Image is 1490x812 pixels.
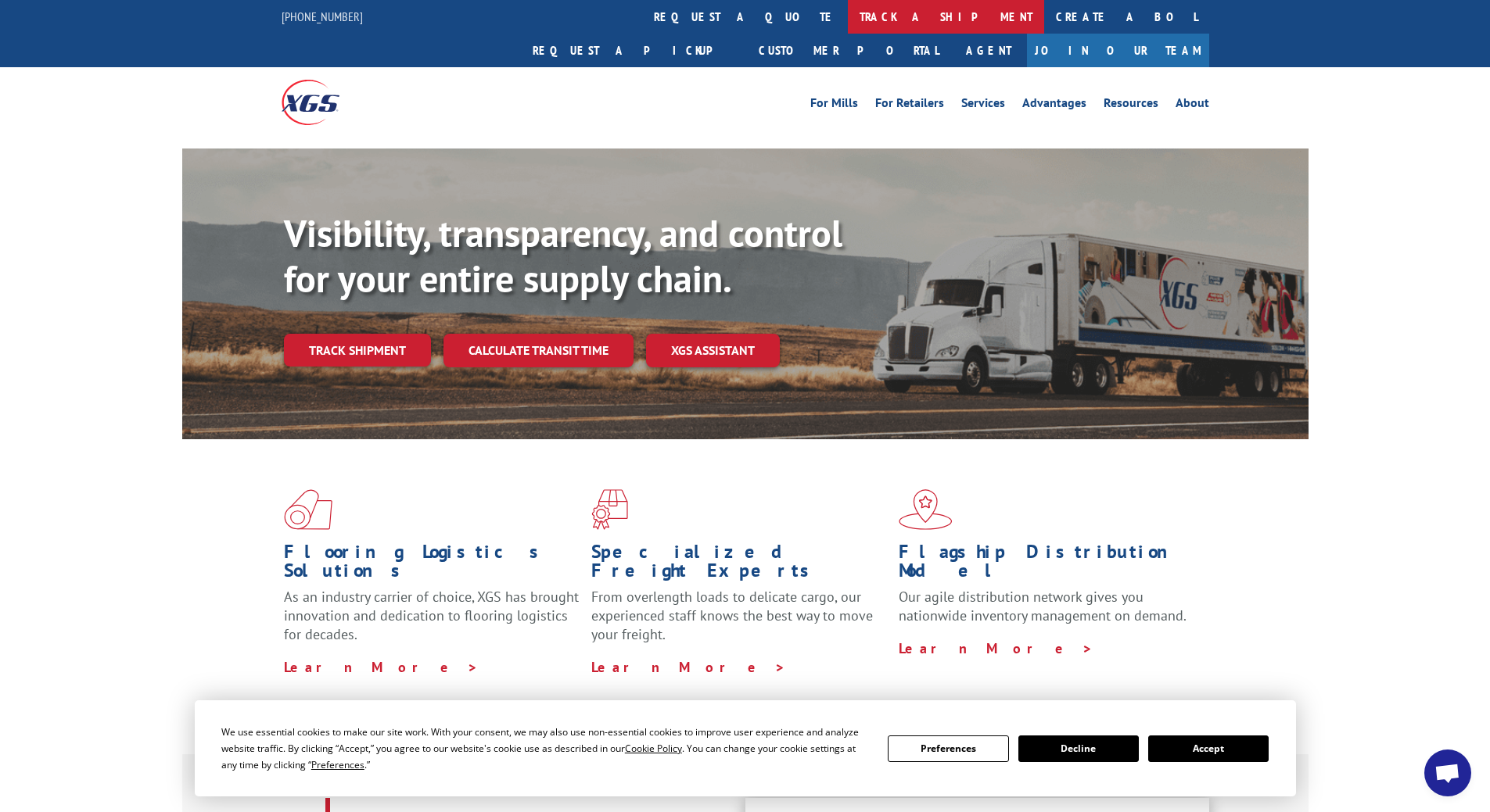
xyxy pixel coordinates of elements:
[899,542,1194,588] h1: Flagship Distribution Model
[899,639,1093,657] a: Learn More >
[1176,97,1209,114] a: About
[747,34,950,67] a: Customer Portal
[284,334,431,367] a: Track shipment
[1148,735,1269,762] button: Accept
[591,489,628,530] img: xgs-icon-focused-on-flooring-red
[899,588,1187,624] span: Our agile distribution network gives you nationwide inventory management on demand.
[284,209,842,302] b: Visibility, transparency, and control for your entire supply chain.
[591,658,786,676] a: Learn More >
[961,97,1005,114] a: Services
[284,588,579,643] span: As an industry carrier of choice, XGS has brought innovation and dedication to flooring logistics...
[1022,97,1086,114] a: Advantages
[284,542,580,588] h1: Flooring Logistics Solutions
[810,97,858,114] a: For Mills
[284,658,479,676] a: Learn More >
[1424,749,1471,796] div: Open chat
[591,588,887,657] p: From overlength loads to delicate cargo, our experienced staff knows the best way to move your fr...
[950,34,1027,67] a: Agent
[875,97,944,114] a: For Retailers
[282,9,363,24] a: [PHONE_NUMBER]
[899,489,953,530] img: xgs-icon-flagship-distribution-model-red
[443,334,634,367] a: Calculate transit time
[1027,34,1209,67] a: Join Our Team
[284,489,332,530] img: xgs-icon-total-supply-chain-intelligence-red
[1018,735,1139,762] button: Decline
[195,700,1296,796] div: Cookie Consent Prompt
[591,542,887,588] h1: Specialized Freight Experts
[521,34,747,67] a: Request a pickup
[221,724,869,773] div: We use essential cookies to make our site work. With your consent, we may also use non-essential ...
[888,735,1008,762] button: Preferences
[625,742,682,755] span: Cookie Policy
[646,334,780,367] a: XGS ASSISTANT
[1104,97,1158,114] a: Resources
[311,758,364,771] span: Preferences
